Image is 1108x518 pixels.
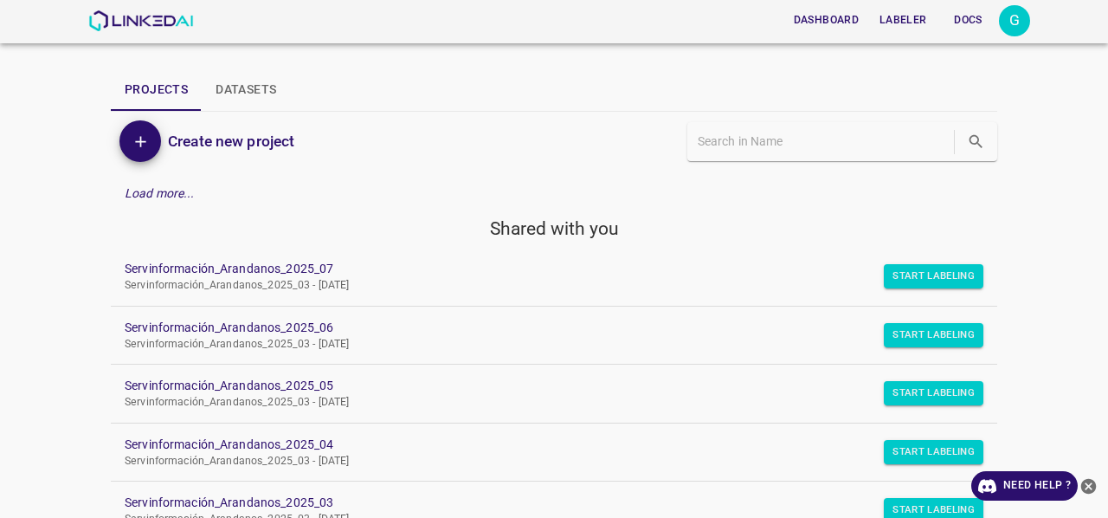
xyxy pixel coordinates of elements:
[125,454,956,469] p: Servinformación_Arandanos_2025_03 - [DATE]
[783,3,869,38] a: Dashboard
[161,129,294,153] a: Create new project
[125,186,195,200] em: Load more...
[125,337,956,353] p: Servinformación_Arandanos_2025_03 - [DATE]
[958,124,994,159] button: search
[119,120,161,162] button: Add
[125,377,956,395] a: Servinformación_Arandanos_2025_05
[111,69,202,111] button: Projects
[999,5,1030,36] div: G
[884,264,983,288] button: Start Labeling
[884,440,983,464] button: Start Labeling
[1078,471,1099,501] button: close-help
[999,5,1030,36] button: Open settings
[111,217,997,241] h5: Shared with you
[168,129,294,153] h6: Create new project
[884,381,983,405] button: Start Labeling
[698,129,950,154] input: Search in Name
[125,395,956,411] p: Servinformación_Arandanos_2025_03 - [DATE]
[971,471,1078,501] a: Need Help ?
[125,436,956,454] a: Servinformación_Arandanos_2025_04
[937,3,999,38] a: Docs
[125,319,956,337] a: Servinformación_Arandanos_2025_06
[125,260,956,278] a: Servinformación_Arandanos_2025_07
[88,10,193,31] img: LinkedAI
[873,6,933,35] button: Labeler
[202,69,290,111] button: Datasets
[940,6,995,35] button: Docs
[125,278,956,294] p: Servinformación_Arandanos_2025_03 - [DATE]
[787,6,866,35] button: Dashboard
[125,494,956,512] a: Servinformación_Arandanos_2025_03
[869,3,937,38] a: Labeler
[884,323,983,347] button: Start Labeling
[111,178,997,210] div: Load more...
